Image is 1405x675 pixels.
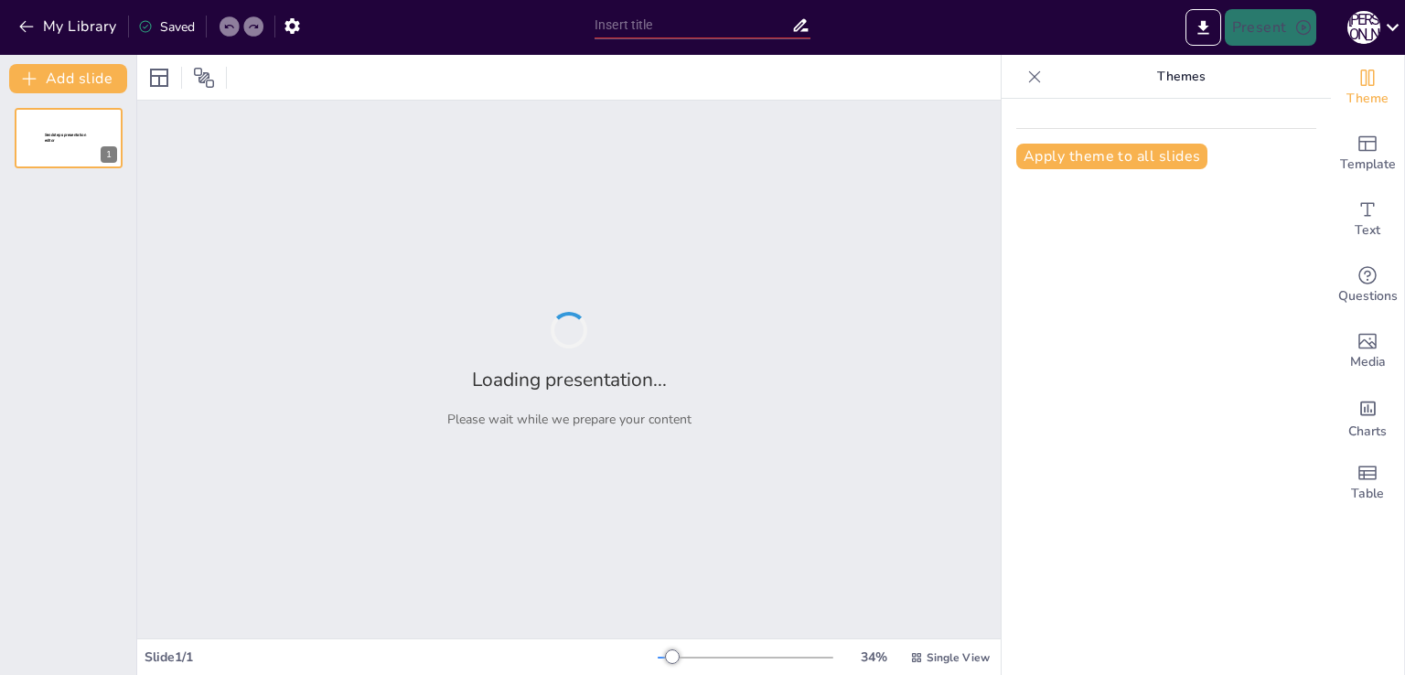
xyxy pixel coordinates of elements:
span: Position [193,67,215,89]
div: Add ready made slides [1331,121,1404,187]
button: Apply theme to all slides [1016,144,1207,169]
div: Saved [138,18,195,36]
input: Insert title [595,12,791,38]
div: Change the overall theme [1331,55,1404,121]
div: Add a table [1331,450,1404,516]
div: Layout [145,63,174,92]
div: Add images, graphics, shapes or video [1331,318,1404,384]
p: Themes [1049,55,1313,99]
span: Charts [1348,422,1387,442]
button: Export to PowerPoint [1185,9,1221,46]
button: П [PERSON_NAME] [1347,9,1380,46]
div: 1 [101,146,117,163]
span: Theme [1346,89,1389,109]
div: 1 [15,108,123,168]
div: Slide 1 / 1 [145,648,658,666]
button: Present [1225,9,1316,46]
span: Text [1355,220,1380,241]
span: Media [1350,352,1386,372]
span: Sendsteps presentation editor [45,133,86,143]
span: Table [1351,484,1384,504]
button: My Library [14,12,124,41]
span: Single View [927,650,990,665]
div: 34 % [852,648,896,666]
div: Add charts and graphs [1331,384,1404,450]
p: Please wait while we prepare your content [447,411,692,428]
button: Add slide [9,64,127,93]
span: Questions [1338,286,1398,306]
h2: Loading presentation... [472,367,667,392]
div: Add text boxes [1331,187,1404,252]
div: Get real-time input from your audience [1331,252,1404,318]
div: П [PERSON_NAME] [1347,11,1380,44]
span: Template [1340,155,1396,175]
